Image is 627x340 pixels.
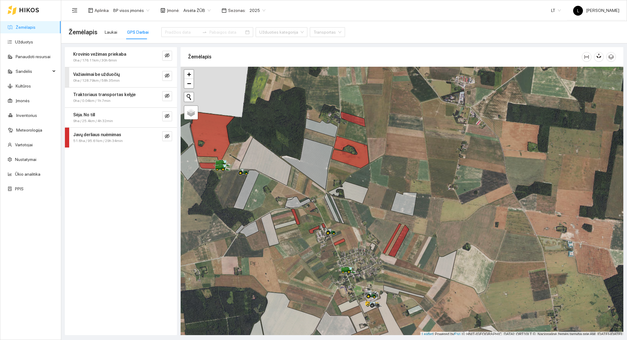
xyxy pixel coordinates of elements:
[165,73,170,79] span: eye-invisible
[162,71,172,81] button: eye-invisible
[582,54,591,59] span: column-width
[16,84,31,88] a: Kultūros
[73,78,120,84] span: 0ha / 128.79km / 58h 35min
[113,6,149,15] span: BP visos įmonės
[577,6,579,16] span: L
[422,332,433,336] a: Leaflet
[16,113,37,118] a: Inventorius
[73,72,120,77] strong: Važiavimai be užduočių
[462,332,463,336] span: |
[183,6,211,15] span: Arsėta ŽŪB
[65,108,177,128] div: Sėja. No till9ha / 25.4km / 4h 32mineye-invisible
[250,6,265,15] span: 2025
[127,29,149,35] div: GPS Darbai
[65,67,177,87] div: Važiavimai be užduočių0ha / 128.79km / 58h 35mineye-invisible
[69,4,81,17] button: menu-fold
[202,30,207,35] span: swap-right
[162,51,172,61] button: eye-invisible
[16,128,42,133] a: Meteorologija
[165,93,170,99] span: eye-invisible
[16,54,51,59] a: Panaudoti resursai
[15,172,40,177] a: Ūkio analitika
[162,91,172,101] button: eye-invisible
[73,58,117,63] span: 0ha / 176.11km / 30h 6min
[165,53,170,59] span: eye-invisible
[73,118,113,124] span: 9ha / 25.4km / 4h 32min
[184,106,198,119] a: Layers
[184,92,193,102] button: Initiate a new search
[184,79,193,88] a: Zoom out
[72,8,77,13] span: menu-fold
[222,8,227,13] span: calendar
[15,186,24,191] a: PPIS
[202,30,207,35] span: to
[65,88,177,107] div: Traktoriaus transportas kelyje0ha / 0.04km / 1h 7mineye-invisible
[69,27,97,37] span: Žemėlapis
[188,48,582,65] div: Žemėlapis
[160,8,165,13] span: shop
[16,25,36,30] a: Žemėlapis
[209,29,244,35] input: Pabaigos data
[420,332,623,337] div: | Powered by © HNIT-[GEOGRAPHIC_DATA]; ORT10LT ©, Nacionalinė žemės tarnyba prie AM, [DATE]-[DATE]
[165,134,170,140] span: eye-invisible
[228,7,246,14] span: Sezonas :
[573,8,619,13] span: [PERSON_NAME]
[16,65,51,77] span: Sandėlis
[165,29,200,35] input: Pradžios data
[73,92,136,97] strong: Traktoriaus transportas kelyje
[105,29,117,35] div: Laukai
[162,131,172,141] button: eye-invisible
[16,98,30,103] a: Įmonės
[15,157,36,162] a: Nustatymai
[167,7,180,14] span: Įmonė :
[73,138,123,144] span: 51.6ha / 95.61km / 29h 34min
[73,132,121,137] strong: Javų derliaus nuėmimas
[73,112,95,117] strong: Sėja. No till
[73,52,126,57] strong: Krovinio vežimas priekaba
[73,98,111,104] span: 0ha / 0.04km / 1h 7min
[184,70,193,79] a: Zoom in
[88,8,93,13] span: layout
[95,7,110,14] span: Aplinka :
[65,47,177,67] div: Krovinio vežimas priekaba0ha / 176.11km / 30h 6mineye-invisible
[551,6,561,15] span: LT
[582,52,591,62] button: column-width
[187,70,191,78] span: +
[165,114,170,119] span: eye-invisible
[454,332,461,336] a: Esri
[162,111,172,121] button: eye-invisible
[15,142,33,147] a: Vartotojai
[65,128,177,148] div: Javų derliaus nuėmimas51.6ha / 95.61km / 29h 34mineye-invisible
[15,39,33,44] a: Užduotys
[187,80,191,87] span: −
